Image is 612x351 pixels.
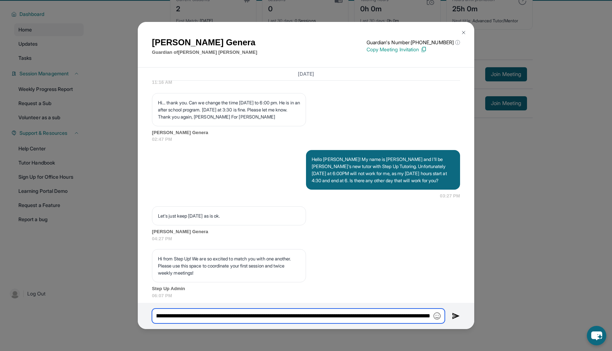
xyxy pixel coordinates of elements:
img: Emoji [433,312,441,320]
img: Close Icon [461,30,466,35]
p: Copy Meeting Invitation [367,46,460,53]
span: 03:27 PM [440,192,460,200]
span: 06:07 PM [152,292,460,299]
p: Hi from Step Up! We are so excited to match you with one another. Please use this space to coordi... [158,255,300,276]
span: [PERSON_NAME] Genera [152,129,460,136]
p: Hi... thank you. Can we change the time [DATE] to 6:00 pm. He is in an after school program. [DAT... [158,99,300,120]
span: [PERSON_NAME] Genera [152,228,460,235]
h1: [PERSON_NAME] Genera [152,36,257,49]
span: 11:16 AM [152,79,460,86]
img: Copy Icon [420,46,427,53]
p: Hello [PERSON_NAME]! My name is [PERSON_NAME] and I'll be [PERSON_NAME]'s new tutor with Step Up ... [312,156,454,184]
span: ⓘ [455,39,460,46]
img: Send icon [452,312,460,320]
span: Step Up Admin [152,285,460,292]
p: Guardian's Number: [PHONE_NUMBER] [367,39,460,46]
button: chat-button [587,326,606,345]
p: Guardian of [PERSON_NAME] [PERSON_NAME] [152,49,257,56]
span: 02:47 PM [152,136,460,143]
h3: [DATE] [152,70,460,77]
p: Let's just keep [DATE] as is ok. [158,212,300,219]
span: 04:27 PM [152,235,460,242]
